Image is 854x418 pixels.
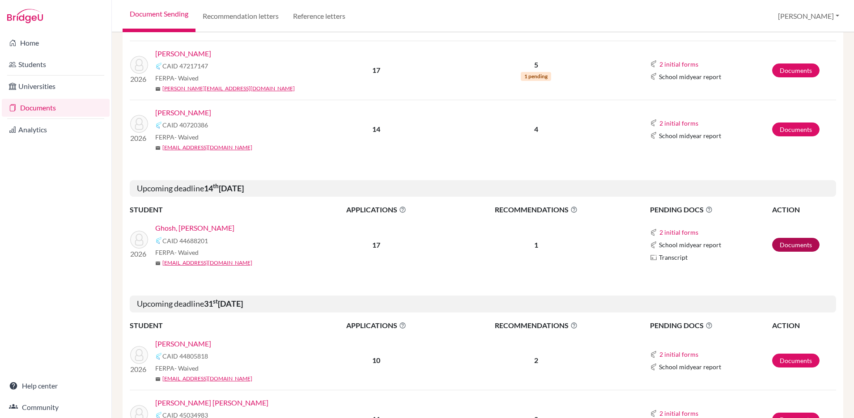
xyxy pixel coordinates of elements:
b: 31 [DATE] [204,299,243,308]
span: - Waived [174,364,199,372]
b: 10 [372,356,380,364]
img: Common App logo [650,119,657,127]
a: Documents [772,238,820,252]
button: 2 initial forms [659,349,699,359]
button: 2 initial forms [659,227,699,237]
button: [PERSON_NAME] [774,8,843,25]
th: STUDENT [130,204,309,215]
img: Common App logo [650,132,657,139]
th: STUDENT [130,320,309,331]
img: Common App logo [155,63,162,70]
span: CAID 40720386 [162,120,208,130]
span: FERPA [155,248,199,257]
a: Help center [2,377,110,395]
h5: Upcoming deadline [130,180,836,197]
p: 5 [444,59,628,70]
img: Common App logo [650,73,657,80]
img: Ghosh, Diego Raahi [130,231,148,249]
img: Common App logo [650,60,657,68]
sup: st [213,298,218,305]
a: [PERSON_NAME] [155,338,211,349]
span: mail [155,27,161,33]
a: [PERSON_NAME] [155,48,211,59]
a: [PERSON_NAME][EMAIL_ADDRESS][DOMAIN_NAME] [162,84,295,93]
a: Ghosh, [PERSON_NAME] [155,223,234,233]
a: [PERSON_NAME] [155,107,211,118]
span: Transcript [659,253,688,262]
span: PENDING DOCS [650,320,771,331]
span: mail [155,376,161,382]
a: Analytics [2,121,110,139]
span: APPLICATIONS [309,204,443,215]
b: 17 [372,66,380,74]
span: RECOMMENDATIONS [444,204,628,215]
span: School midyear report [659,362,721,372]
span: School midyear report [659,131,721,140]
a: Documents [772,63,820,77]
img: Common App logo [650,363,657,371]
img: Common App logo [155,353,162,360]
span: FERPA [155,132,199,142]
sup: th [213,182,219,190]
p: 2 [444,355,628,366]
p: 2026 [130,74,148,84]
img: Common App logo [155,237,162,244]
button: 2 initial forms [659,59,699,69]
a: [PERSON_NAME] [PERSON_NAME] [155,397,268,408]
a: Community [2,398,110,416]
img: Common App logo [650,241,657,249]
a: Documents [772,354,820,367]
span: CAID 47217147 [162,61,208,71]
img: Parchments logo [650,254,657,261]
a: Universities [2,77,110,95]
span: FERPA [155,363,199,373]
img: Common App logo [650,351,657,358]
span: PENDING DOCS [650,204,771,215]
span: CAID 44805818 [162,351,208,361]
b: 14 [DATE] [204,183,244,193]
span: FERPA [155,73,199,83]
p: 1 [444,240,628,250]
a: Home [2,34,110,52]
img: Common App logo [650,229,657,236]
span: - Waived [174,249,199,256]
p: 4 [444,124,628,135]
button: 2 initial forms [659,118,699,128]
img: Common App logo [155,122,162,129]
p: 2026 [130,364,148,375]
a: [EMAIL_ADDRESS][DOMAIN_NAME] [162,259,252,267]
span: School midyear report [659,72,721,81]
th: ACTION [772,320,836,331]
p: 2026 [130,249,148,259]
span: 1 pending [521,72,551,81]
img: Balat Nasrallah, Jorge [130,346,148,364]
b: 17 [372,241,380,249]
span: - Waived [174,74,199,82]
a: [EMAIL_ADDRESS][DOMAIN_NAME] [162,144,252,152]
span: mail [155,86,161,92]
span: - Waived [174,133,199,141]
img: Bridge-U [7,9,43,23]
span: APPLICATIONS [309,320,443,331]
span: mail [155,145,161,151]
h5: Upcoming deadline [130,296,836,312]
b: 14 [372,125,380,133]
th: ACTION [772,204,836,215]
a: Documents [2,99,110,117]
img: Spier, Benjamín [130,56,148,74]
a: Students [2,55,110,73]
img: Common App logo [650,410,657,417]
span: RECOMMENDATIONS [444,320,628,331]
a: Documents [772,122,820,136]
span: CAID 44688201 [162,236,208,245]
span: School midyear report [659,240,721,249]
p: 2026 [130,133,148,144]
a: [EMAIL_ADDRESS][DOMAIN_NAME] [162,375,252,383]
img: Tibrewal, Aarav [130,115,148,133]
span: mail [155,261,161,266]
